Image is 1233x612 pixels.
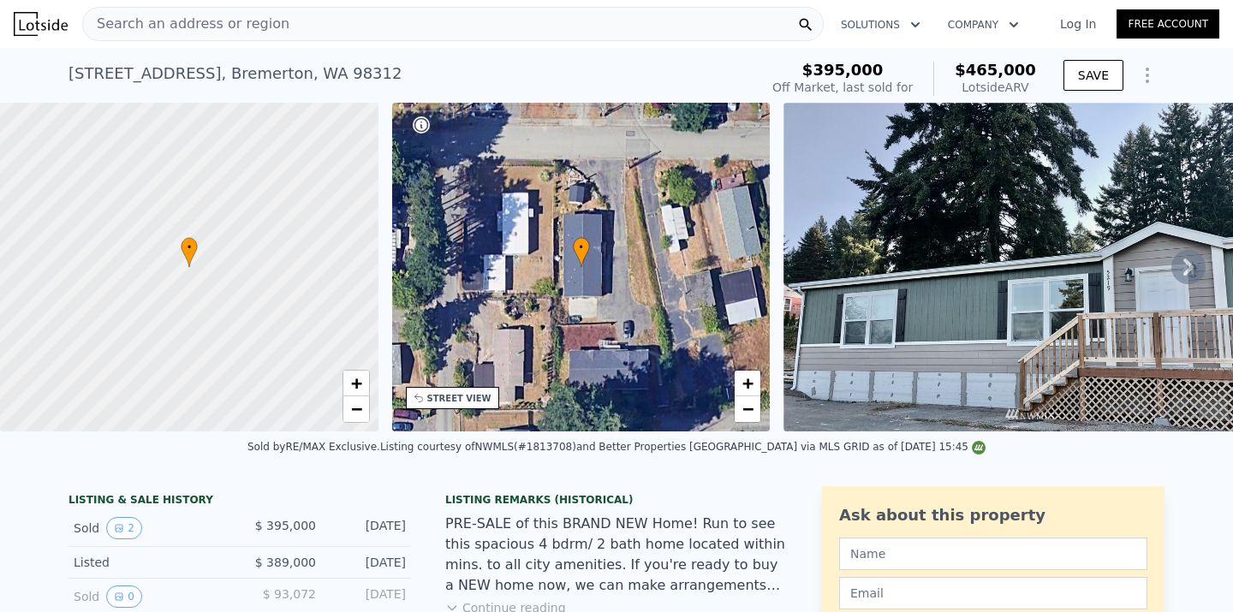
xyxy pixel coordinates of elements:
div: Sold [74,517,226,539]
a: Free Account [1117,9,1219,39]
a: Log In [1039,15,1117,33]
div: • [573,237,590,267]
button: View historical data [106,585,142,608]
div: PRE-SALE of this BRAND NEW Home! Run to see this spacious 4 bdrm/ 2 bath home located within mins... [445,514,788,596]
a: Zoom out [735,396,760,422]
button: SAVE [1063,60,1123,91]
div: Off Market, last sold for [772,79,913,96]
span: $ 395,000 [255,519,316,532]
div: Sold [74,585,226,608]
div: Listing courtesy of NWMLS (#1813708) and Better Properties [GEOGRAPHIC_DATA] via MLS GRID as of [... [380,441,986,453]
div: Sold by RE/MAX Exclusive . [247,441,380,453]
div: Listing Remarks (Historical) [445,493,788,507]
img: Lotside [14,12,68,36]
input: Email [839,577,1147,609]
a: Zoom in [735,371,760,396]
span: $ 389,000 [255,556,316,569]
button: Show Options [1130,58,1164,92]
span: $395,000 [802,61,884,79]
a: Zoom out [343,396,369,422]
div: Listed [74,554,226,571]
div: LISTING & SALE HISTORY [68,493,411,510]
span: • [181,240,198,255]
span: − [742,398,753,419]
div: [DATE] [330,554,406,571]
div: Ask about this property [839,503,1147,527]
span: • [573,240,590,255]
span: $465,000 [955,61,1036,79]
div: STREET VIEW [427,392,491,405]
button: Company [934,9,1033,40]
input: Name [839,538,1147,570]
div: Lotside ARV [955,79,1036,96]
div: • [181,237,198,267]
div: [DATE] [330,517,406,539]
img: NWMLS Logo [972,441,986,455]
span: $ 93,072 [263,587,316,601]
button: View historical data [106,517,142,539]
span: + [742,372,753,394]
span: Search an address or region [83,14,289,34]
a: Zoom in [343,371,369,396]
div: [DATE] [330,585,406,608]
button: Solutions [827,9,934,40]
span: − [350,398,361,419]
span: + [350,372,361,394]
div: [STREET_ADDRESS] , Bremerton , WA 98312 [68,62,402,86]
